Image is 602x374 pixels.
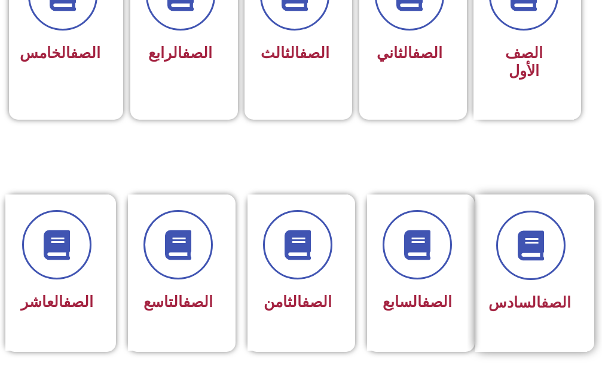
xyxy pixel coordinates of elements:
a: الصف [183,293,213,311]
a: الصف [300,44,329,62]
span: الرابع [148,44,212,62]
span: الخامس [20,44,100,62]
span: العاشر [21,293,93,311]
span: الثامن [264,293,332,311]
span: الصف الأول [505,44,543,80]
a: الصف [71,44,100,62]
span: التاسع [143,293,213,311]
span: الثاني [377,44,442,62]
a: الصف [422,293,452,311]
a: الصف [412,44,442,62]
span: الثالث [261,44,329,62]
span: السادس [488,294,571,311]
span: السابع [383,293,452,311]
a: الصف [182,44,212,62]
a: الصف [63,293,93,311]
a: الصف [541,294,571,311]
a: الصف [302,293,332,311]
